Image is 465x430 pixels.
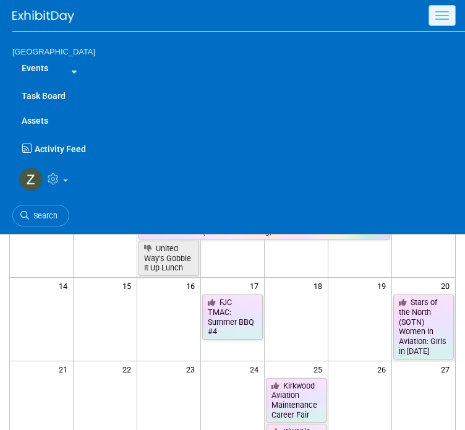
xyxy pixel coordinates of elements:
a: Task Board [12,84,465,108]
span: Activity Feed [35,144,86,154]
span: 24 [249,361,264,377]
a: Activity Feed [19,133,465,158]
span: 25 [312,361,328,377]
span: 20 [440,278,455,293]
span: 16 [185,278,200,293]
button: Menu [429,5,456,26]
span: 15 [121,278,137,293]
a: Assets [12,108,465,133]
span: 22 [121,361,137,377]
a: Kirkwood Aviation Maintenance Career Fair [266,378,326,423]
span: Search [29,211,58,220]
span: 21 [58,361,73,377]
a: Events [12,56,58,80]
span: 18 [312,278,328,293]
img: Zoe Graham [19,168,43,191]
span: [GEOGRAPHIC_DATA] [12,47,95,56]
span: 19 [376,278,391,293]
span: 14 [58,278,73,293]
a: Search [12,205,69,226]
a: United Way’s Gobble It Up Lunch [139,241,199,276]
a: Stars of the North (SOTN) Women in Aviation: Girls in [DATE] [393,295,454,359]
a: FJC TMAC: Summer BBQ #4 [202,295,263,340]
span: 27 [440,361,455,377]
span: 23 [185,361,200,377]
span: 17 [249,278,264,293]
img: ExhibitDay [12,11,74,23]
span: 26 [376,361,391,377]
